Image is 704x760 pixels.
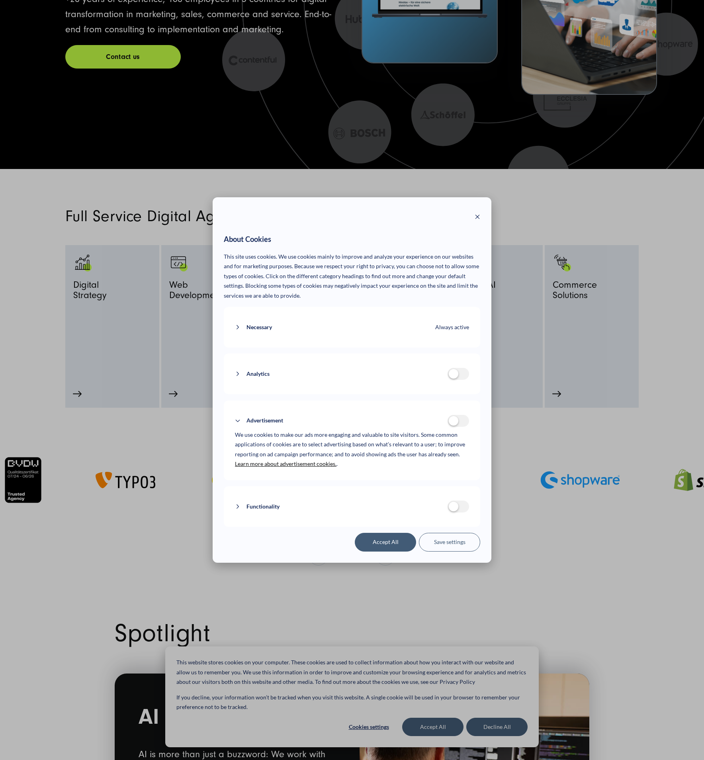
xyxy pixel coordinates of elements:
button: Functionality [235,497,448,516]
span: Functionality [246,502,280,512]
span: Always active [435,322,469,332]
p: This site uses cookies. We use cookies mainly to improve and analyze your experience on our websi... [224,252,480,301]
p: We use cookies to make our ads more engaging and valuable to site visitors. Some common applicati... [235,430,469,469]
span: Analytics [246,369,270,379]
button: Analytics [235,365,448,383]
span: About Cookies [224,233,271,246]
button: Close modal [475,208,480,227]
span: Advertisement [246,416,283,426]
span: Necessary [246,322,272,332]
button: Accept All [355,533,416,551]
button: Save settings [419,533,480,551]
button: Necessary [235,318,435,336]
a: Learn more about advertisement cookies. [235,459,336,469]
button: Advertisement [235,412,448,430]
